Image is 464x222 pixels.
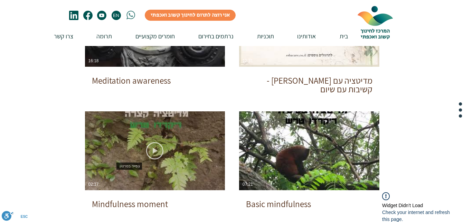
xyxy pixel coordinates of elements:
p: צרו קשר [50,26,77,46]
a: EN [112,11,121,20]
button: מדיטציה עם [PERSON_NAME] - קשיבות עם שיום [239,67,379,94]
span: EN [112,13,120,18]
svg: פייסבוק [83,11,93,20]
p: נרתמים בחירום [195,26,237,46]
a: אני רוצה לתרום לחינוך קשוב ואכפתי [145,10,236,21]
div: צפייה בסרטון [116,163,142,170]
div: 16:18 [88,58,99,63]
p: בית [336,26,351,46]
button: צפייה בסרטון [146,142,163,159]
a: תרומה [78,26,117,46]
span: אני רוצה לתרום לחינוך קשוב ואכפתי [151,11,230,19]
h3: Meditation awareness [92,75,171,85]
h3: מדיטציה עם [PERSON_NAME] - קשיבות עם שיום [246,75,372,94]
a: נרתמים בחירום [180,26,239,46]
button: Mindfulness moment [85,190,225,209]
p: חומרים מקצועיים [132,26,178,46]
a: אודותינו [279,26,321,46]
a: צרו קשר [36,26,78,46]
div: 07:21 [243,182,253,187]
a: בית [321,26,353,46]
div: 12:31 [243,58,253,63]
h3: Basic mindfulness [246,198,311,209]
nav: אתר [36,26,353,46]
svg: whatsapp [126,11,135,19]
div: 02:17 [88,182,99,187]
a: תוכניות [239,26,279,46]
h3: Mindfulness moment [92,198,168,209]
a: חומרים מקצועיים [117,26,180,46]
p: תרומה [93,26,115,46]
div: Widget Didn’t Load [376,202,423,209]
p: תוכניות [254,26,277,46]
button: Meditation awareness [85,67,225,85]
button: Basic mindfulness [239,190,379,209]
svg: youtube [97,11,106,20]
p: אודותינו [294,26,319,46]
